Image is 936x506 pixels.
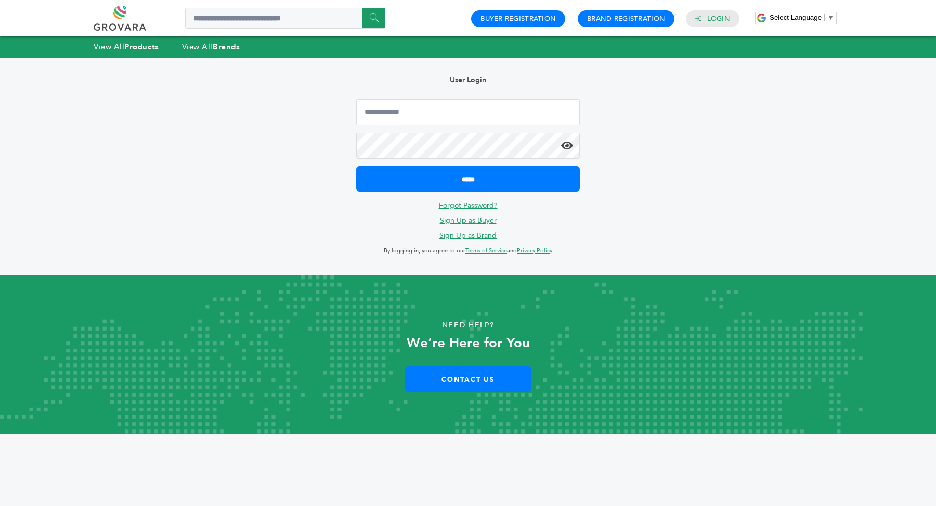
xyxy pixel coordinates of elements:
[94,42,159,52] a: View AllProducts
[407,334,530,352] strong: We’re Here for You
[465,247,507,255] a: Terms of Service
[770,14,822,21] span: Select Language
[707,14,730,23] a: Login
[827,14,834,21] span: ▼
[440,216,497,225] a: Sign Up as Buyer
[517,247,552,255] a: Privacy Policy
[770,14,834,21] a: Select Language​
[47,318,889,333] p: Need Help?
[356,99,580,125] input: Email Address
[439,200,498,210] a: Forgot Password?
[450,75,486,85] b: User Login
[480,14,556,23] a: Buyer Registration
[182,42,240,52] a: View AllBrands
[405,366,531,392] a: Contact Us
[213,42,240,52] strong: Brands
[185,8,385,29] input: Search a product or brand...
[356,245,580,257] p: By logging in, you agree to our and
[124,42,159,52] strong: Products
[587,14,665,23] a: Brand Registration
[356,133,580,159] input: Password
[439,231,497,241] a: Sign Up as Brand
